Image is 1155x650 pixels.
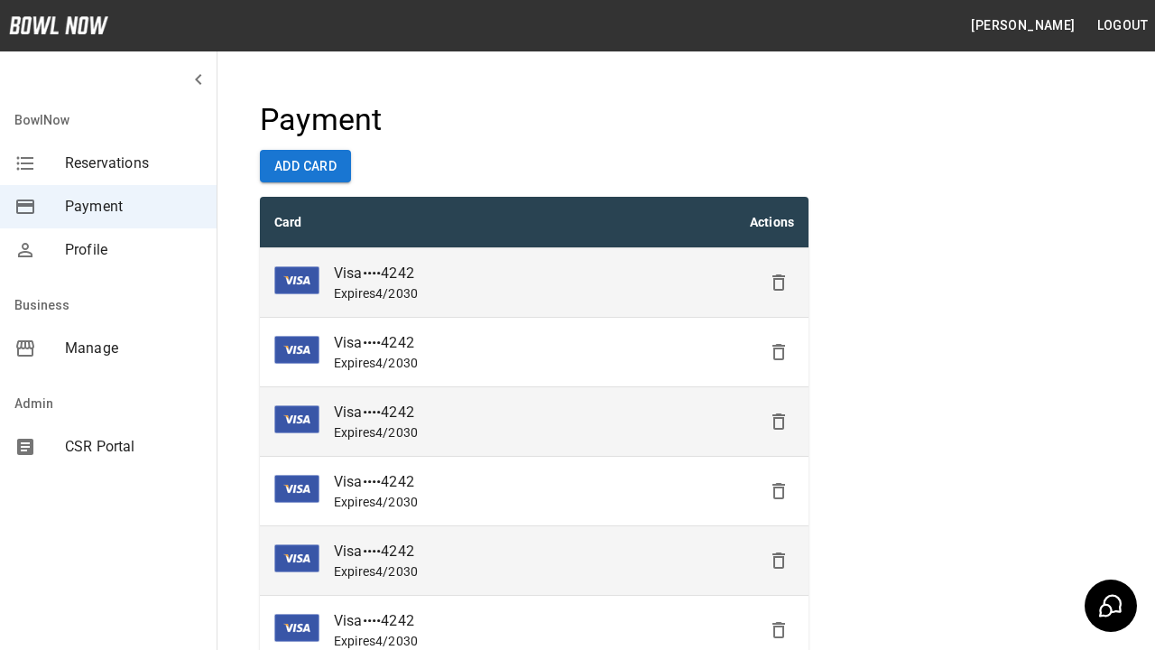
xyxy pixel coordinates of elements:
h4: Payment [260,101,808,139]
img: card [274,544,319,572]
button: Delete [763,545,794,576]
img: card [274,336,319,364]
span: Profile [65,239,202,261]
p: Expires 4 / 2030 [334,562,631,580]
span: Reservations [65,153,202,174]
button: Delete [763,337,794,367]
p: Visa •••• 4242 [334,263,631,284]
button: Add Card [260,150,351,183]
img: logo [9,16,108,34]
p: Visa •••• 4242 [334,402,631,423]
button: Delete [763,267,794,298]
p: Expires 4 / 2030 [334,354,631,372]
p: Visa •••• 4242 [334,332,631,354]
p: Visa •••• 4242 [334,471,631,493]
button: Logout [1090,9,1155,42]
img: card [274,475,319,503]
span: Manage [65,338,202,359]
th: Actions [645,197,808,248]
p: Expires 4 / 2030 [334,284,631,302]
img: card [274,266,319,294]
p: Expires 4 / 2030 [334,423,631,441]
p: Expires 4 / 2030 [334,493,631,511]
button: Delete [763,615,794,645]
p: Expires 4 / 2030 [334,632,631,650]
p: Visa •••• 4242 [334,610,631,632]
button: Delete [763,476,794,506]
p: Visa •••• 4242 [334,541,631,562]
span: CSR Portal [65,436,202,458]
img: card [274,405,319,433]
span: Payment [65,196,202,218]
th: Card [260,197,645,248]
img: card [274,614,319,642]
button: Delete [763,406,794,437]
button: [PERSON_NAME] [964,9,1082,42]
